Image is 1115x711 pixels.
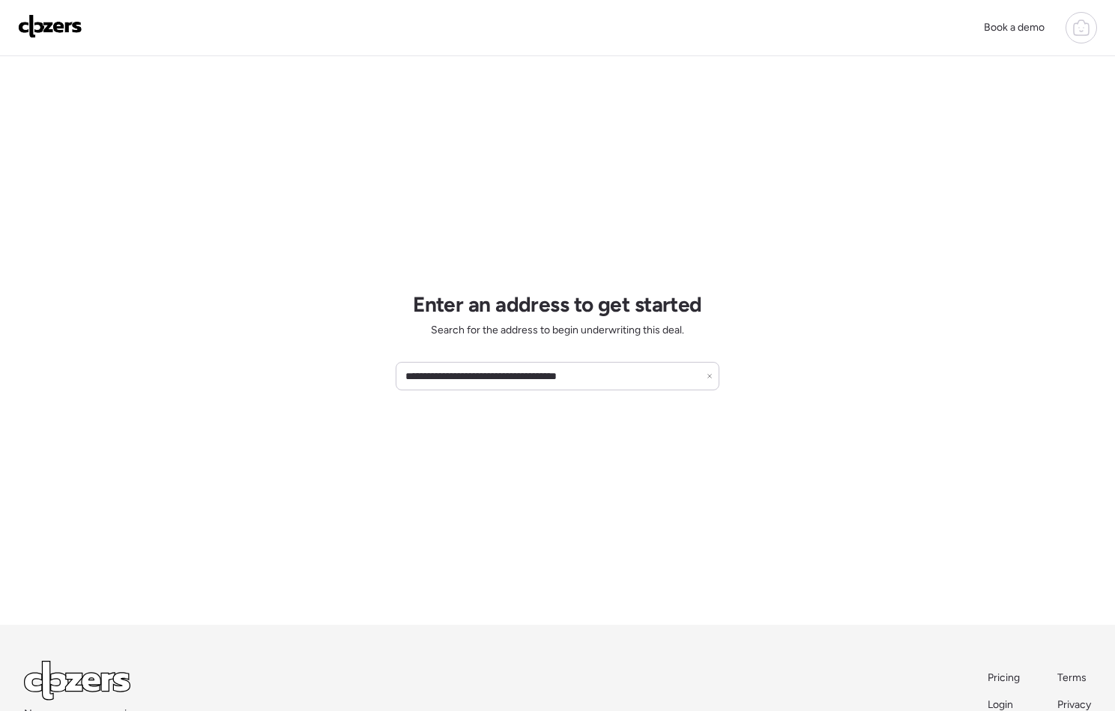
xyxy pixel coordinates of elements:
span: Search for the address to begin underwriting this deal. [431,323,684,338]
h1: Enter an address to get started [413,291,702,317]
span: Book a demo [984,21,1045,34]
span: Login [988,698,1013,711]
img: Logo [18,14,82,38]
span: Terms [1057,671,1087,684]
a: Pricing [988,671,1021,686]
img: Logo Light [24,661,130,701]
span: Privacy [1057,698,1091,711]
a: Terms [1057,671,1091,686]
span: Pricing [988,671,1020,684]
